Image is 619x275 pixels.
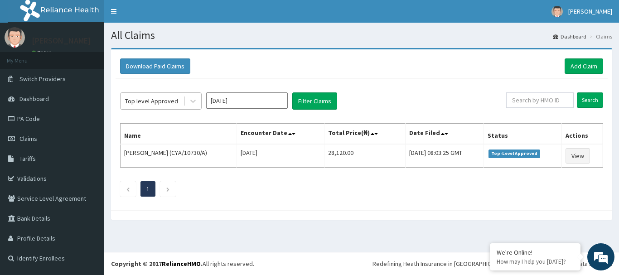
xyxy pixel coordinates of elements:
[587,33,612,40] li: Claims
[19,95,49,103] span: Dashboard
[406,124,484,145] th: Date Filed
[47,51,152,63] div: Chat with us now
[497,248,574,256] div: We're Online!
[324,124,406,145] th: Total Price(₦)
[32,49,53,56] a: Online
[125,96,178,106] div: Top level Approved
[484,124,561,145] th: Status
[19,135,37,143] span: Claims
[19,154,36,163] span: Tariffs
[120,58,190,74] button: Download Paid Claims
[149,5,170,26] div: Minimize live chat window
[5,181,173,212] textarea: Type your message and hit 'Enter'
[237,124,324,145] th: Encounter Date
[372,259,612,268] div: Redefining Heath Insurance in [GEOGRAPHIC_DATA] using Telemedicine and Data Science!
[566,148,590,164] a: View
[237,144,324,168] td: [DATE]
[497,258,574,265] p: How may I help you today?
[121,144,237,168] td: [PERSON_NAME] (CYA/10730/A)
[111,29,612,41] h1: All Claims
[553,33,586,40] a: Dashboard
[146,185,150,193] a: Page 1 is your current page
[206,92,288,109] input: Select Month and Year
[324,144,406,168] td: 28,120.00
[577,92,603,108] input: Search
[488,150,541,158] span: Top-Level Approved
[551,6,563,17] img: User Image
[126,185,130,193] a: Previous page
[5,27,25,48] img: User Image
[32,37,91,45] p: [PERSON_NAME]
[565,58,603,74] a: Add Claim
[17,45,37,68] img: d_794563401_company_1708531726252_794563401
[568,7,612,15] span: [PERSON_NAME]
[53,81,125,172] span: We're online!
[111,260,203,268] strong: Copyright © 2017 .
[561,124,603,145] th: Actions
[292,92,337,110] button: Filter Claims
[19,75,66,83] span: Switch Providers
[166,185,170,193] a: Next page
[162,260,201,268] a: RelianceHMO
[121,124,237,145] th: Name
[506,92,574,108] input: Search by HMO ID
[104,252,619,275] footer: All rights reserved.
[406,144,484,168] td: [DATE] 08:03:25 GMT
